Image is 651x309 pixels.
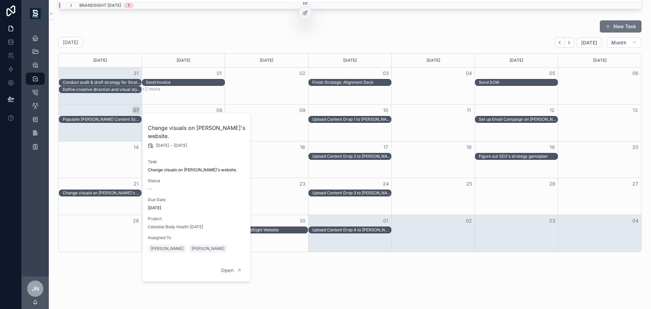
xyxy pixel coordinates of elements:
span: Status [148,178,245,184]
h2: Change visuals on [PERSON_NAME]'s website. [148,124,245,140]
div: Upload Content Drop 3 to Rella + Noloco [312,190,391,196]
button: 13 [631,106,639,114]
h2: [DATE] [63,39,78,46]
div: Send SOW [479,80,557,85]
button: 07 [132,106,140,114]
div: Send Invoice [146,80,224,85]
div: Upload Content Drop 1 to Rella + Noloco [312,116,391,122]
span: Due Date [148,197,245,202]
span: [DATE] [148,205,245,211]
button: 04 [465,69,473,77]
button: 05 [548,69,556,77]
button: 27 [631,180,639,188]
div: Conduct audit & draft strategy for Strategic Alignment Deck [63,80,141,85]
span: [DATE] [581,40,597,46]
div: Set up Email Campaign on Cathy's Gohighlevel. [479,116,557,122]
div: [DATE] [143,54,224,67]
div: [DATE] [393,54,474,67]
div: Figure out SEO's strategy gameplan [479,154,557,159]
a: Celestial Body Health [DATE] [148,224,203,230]
button: 02 [298,69,307,77]
div: Upload Content Drop 4 to Rella + Noloco [312,227,391,233]
button: 04 [631,217,639,225]
div: Populate [PERSON_NAME] Content Schedule [63,117,141,122]
button: New Task [600,20,642,33]
span: - [171,143,173,148]
button: 09 [298,106,307,114]
span: -- [148,186,152,192]
span: [DATE] [156,143,169,148]
span: Project [148,216,245,221]
span: BrandSight [DATE] [79,3,121,8]
div: Upload Content Drop 3 to [PERSON_NAME] + Noloco [312,190,391,196]
img: App logo [30,8,41,19]
div: Change visuals on Cathy's website. [63,190,141,196]
button: 11 [465,106,473,114]
div: Send SOW [479,79,557,85]
button: 19 [548,143,556,151]
div: Make BrandSight Website [229,227,308,233]
div: [DATE] [60,54,141,67]
div: Make BrandSight Website [229,227,308,233]
button: 10 [382,106,390,114]
div: Change visuals on [PERSON_NAME]'s website. [63,190,141,196]
div: scrollable content [22,27,49,161]
span: Open [221,267,234,273]
span: JN [32,285,39,293]
div: Upload Content Drop 4 to [PERSON_NAME] + Noloco [312,227,391,233]
div: 1 [128,3,130,8]
button: 21 [132,180,140,188]
button: Next [565,37,574,48]
button: 23 [298,180,307,188]
button: 24 [382,180,390,188]
div: Upload Content Drop 2 to Rella + Noloco [312,153,391,159]
button: 02 [465,217,473,225]
div: Set up Email Campaign on [PERSON_NAME]'s Gohighlevel. [479,117,557,122]
span: [PERSON_NAME] [192,246,224,251]
button: 20 [631,143,639,151]
button: Back [555,37,565,48]
button: 06 [631,69,639,77]
button: 01 [382,217,390,225]
button: 25 [465,180,473,188]
button: 31 [132,69,140,77]
div: Upload Content Drop 1 to [PERSON_NAME] + Noloco [312,117,391,122]
button: 16 [298,143,307,151]
div: Define creative direction and visual style for Early Creative Direction Moodboard [63,87,141,92]
a: [PERSON_NAME] [148,245,186,253]
span: Assigned To [148,235,245,240]
button: 28 [132,217,140,225]
span: [DATE] [174,143,187,148]
div: Conduct audit & draft strategy for Strategic Alignment Deck [63,79,141,85]
button: 12 [548,106,556,114]
button: 03 [382,69,390,77]
div: Month View [58,53,642,252]
div: Define creative direction and visual style for Early Creative Direction Moodboard [63,86,141,93]
button: +2 more [142,86,160,92]
div: [DATE] [476,54,557,67]
span: Task [148,159,245,165]
div: [DATE] [559,54,640,67]
div: Populate Rella Content Schedule [63,116,141,122]
div: Figure out SEO's strategy gameplan [479,153,557,159]
button: 01 [215,69,223,77]
span: [PERSON_NAME] [151,246,183,251]
button: 26 [548,180,556,188]
button: Open [217,265,246,276]
div: [DATE] [226,54,307,67]
span: Month [611,40,626,46]
button: 18 [465,143,473,151]
button: 08 [215,106,223,114]
span: Change visuals on [PERSON_NAME]'s website. [148,167,245,173]
button: Month [607,37,642,48]
button: 03 [548,217,556,225]
button: 30 [298,217,307,225]
div: [DATE] [310,54,391,67]
button: 17 [382,143,390,151]
div: Finish Strategic Alignment Deck [312,79,391,85]
button: [DATE] [577,37,601,48]
div: Finish Strategic Alignment Deck [312,80,391,85]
